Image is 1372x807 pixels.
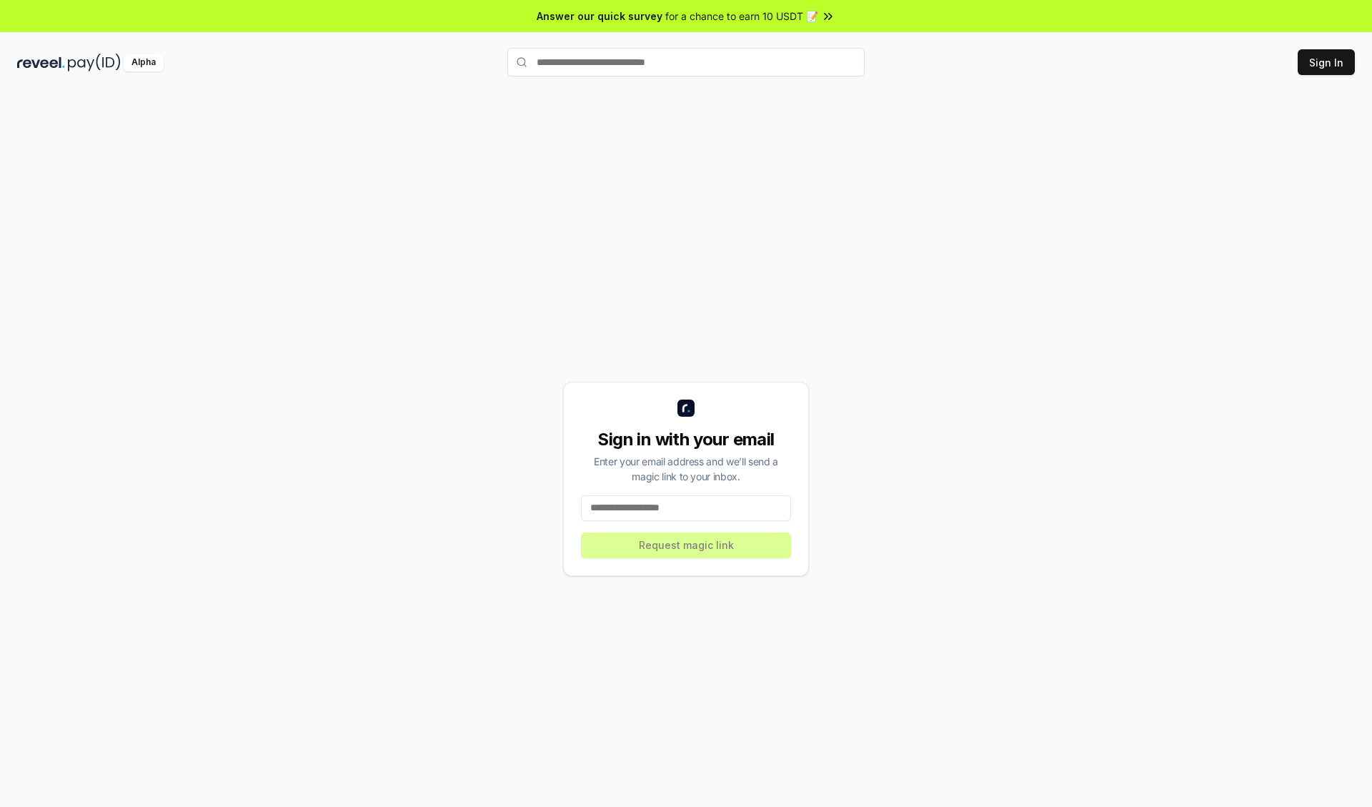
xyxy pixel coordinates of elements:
span: Answer our quick survey [537,9,662,24]
div: Sign in with your email [581,428,791,451]
img: logo_small [677,400,695,417]
button: Sign In [1298,49,1355,75]
img: reveel_dark [17,54,65,71]
span: for a chance to earn 10 USDT 📝 [665,9,818,24]
div: Enter your email address and we’ll send a magic link to your inbox. [581,454,791,484]
img: pay_id [68,54,121,71]
div: Alpha [124,54,164,71]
